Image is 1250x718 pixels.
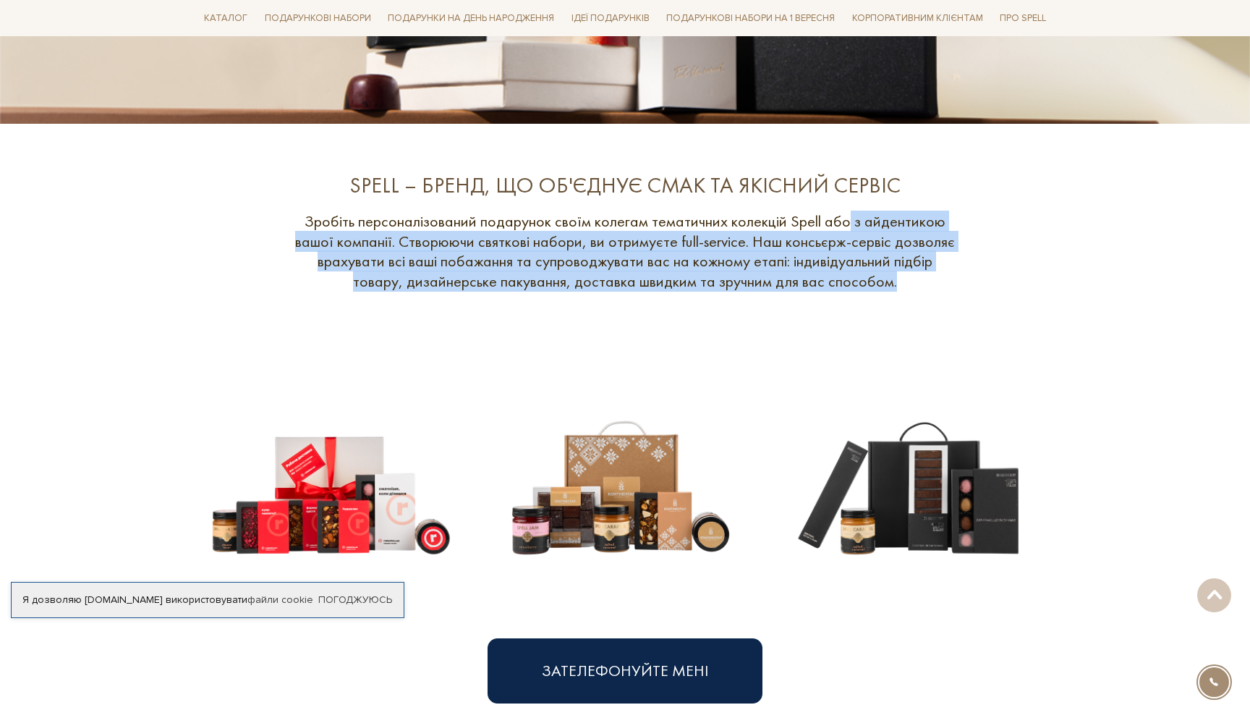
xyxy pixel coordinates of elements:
a: Ідеї подарунків [566,7,655,30]
a: Подарункові набори [259,7,377,30]
a: файли cookie [247,594,313,606]
a: Про Spell [994,7,1052,30]
a: Каталог [198,7,253,30]
p: Зробіть персоналізований подарунок своїм колегам тематичних колекцій Spell або з айдентикою вашої... [292,211,958,291]
a: Погоджуюсь [318,594,392,607]
a: Подарункові набори на 1 Вересня [660,6,841,30]
button: Зателефонуйте мені [488,638,762,704]
a: Корпоративним клієнтам [846,6,989,30]
a: Подарунки на День народження [382,7,560,30]
div: SPELL – БРЕНД, ЩО ОБ'ЄДНУЄ СМАК ТА ЯКІСНИЙ СЕРВІС [292,172,958,200]
div: Я дозволяю [DOMAIN_NAME] використовувати [12,594,404,607]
